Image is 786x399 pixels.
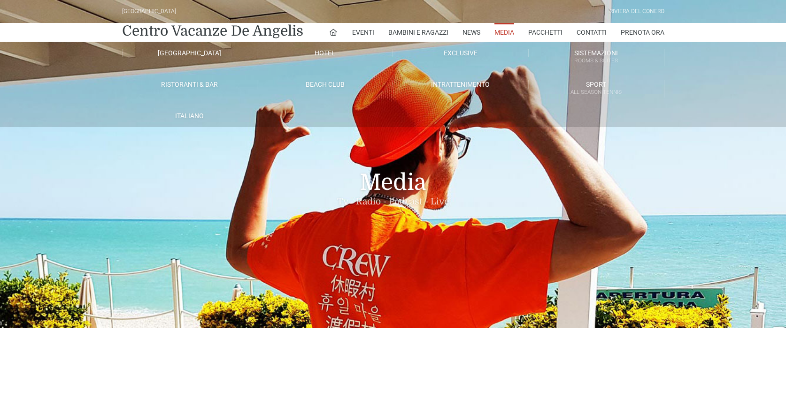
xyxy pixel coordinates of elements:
[528,23,563,42] a: Pacchetti
[577,23,607,42] a: Contatti
[122,22,303,40] a: Centro Vacanze De Angelis
[529,88,664,97] small: All Season Tennis
[257,80,393,89] a: Beach Club
[122,49,258,57] a: [GEOGRAPHIC_DATA]
[257,49,393,57] a: Hotel
[122,196,664,207] small: Tv - Radio - Podcast - Live
[122,80,258,89] a: Ristoranti & Bar
[494,23,514,42] a: Media
[609,7,664,16] div: Riviera Del Conero
[529,56,664,65] small: Rooms & Suites
[529,80,664,98] a: SportAll Season Tennis
[175,112,204,120] span: Italiano
[621,23,664,42] a: Prenota Ora
[122,127,664,220] h1: Media
[352,23,374,42] a: Eventi
[122,7,176,16] div: [GEOGRAPHIC_DATA]
[462,23,480,42] a: News
[393,80,529,89] a: Intrattenimento
[529,49,664,66] a: SistemazioniRooms & Suites
[393,49,529,57] a: Exclusive
[388,23,448,42] a: Bambini e Ragazzi
[122,112,258,120] a: Italiano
